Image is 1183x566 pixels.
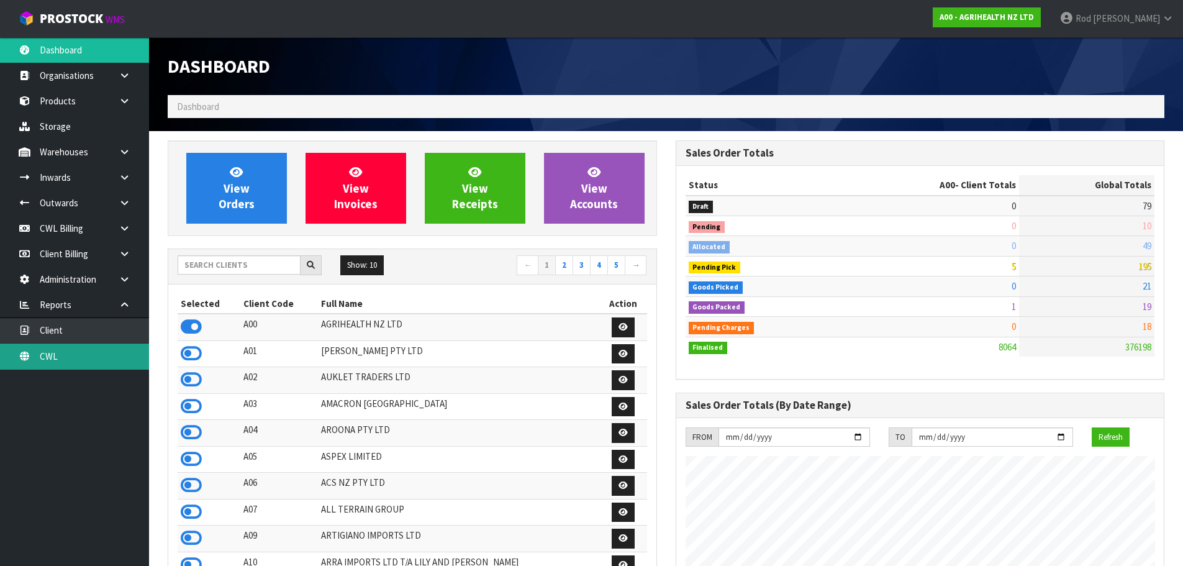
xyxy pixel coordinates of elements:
[1093,12,1160,24] span: [PERSON_NAME]
[1012,240,1016,252] span: 0
[1076,12,1091,24] span: Rod
[240,367,319,394] td: A02
[538,255,556,275] a: 1
[1012,260,1016,272] span: 5
[240,473,319,500] td: A06
[555,255,573,275] a: 2
[240,294,319,314] th: Client Code
[689,221,725,234] span: Pending
[318,294,599,314] th: Full Name
[686,399,1155,411] h3: Sales Order Totals (By Date Range)
[933,7,1041,27] a: A00 - AGRIHEALTH NZ LTD
[452,165,498,211] span: View Receipts
[600,294,647,314] th: Action
[240,314,319,340] td: A00
[318,367,599,394] td: AUKLET TRADERS LTD
[1138,260,1151,272] span: 195
[177,101,219,112] span: Dashboard
[178,255,301,275] input: Search clients
[1143,240,1151,252] span: 49
[240,526,319,552] td: A09
[607,255,625,275] a: 5
[1143,280,1151,292] span: 21
[1019,175,1154,195] th: Global Totals
[318,340,599,367] td: [PERSON_NAME] PTY LTD
[1092,427,1130,447] button: Refresh
[422,255,647,277] nav: Page navigation
[106,14,125,25] small: WMS
[573,255,591,275] a: 3
[689,281,743,294] span: Goods Picked
[318,446,599,473] td: ASPEX LIMITED
[1143,321,1151,332] span: 18
[544,153,645,224] a: ViewAccounts
[240,340,319,367] td: A01
[178,294,240,314] th: Selected
[240,420,319,447] td: A04
[1012,321,1016,332] span: 0
[1143,220,1151,232] span: 10
[1012,200,1016,212] span: 0
[318,499,599,526] td: ALL TERRAIN GROUP
[689,322,755,334] span: Pending Charges
[625,255,646,275] a: →
[1125,341,1151,353] span: 376198
[689,342,728,354] span: Finalised
[219,165,255,211] span: View Orders
[889,427,912,447] div: TO
[425,153,525,224] a: ViewReceipts
[1143,301,1151,313] span: 19
[318,473,599,500] td: ACS NZ PTY LTD
[306,153,406,224] a: ViewInvoices
[318,393,599,420] td: AMACRON [GEOGRAPHIC_DATA]
[570,165,618,211] span: View Accounts
[590,255,608,275] a: 4
[1012,280,1016,292] span: 0
[240,499,319,526] td: A07
[517,255,538,275] a: ←
[318,420,599,447] td: AROONA PTY LTD
[689,262,741,274] span: Pending Pick
[1012,301,1016,313] span: 1
[186,153,287,224] a: ViewOrders
[999,341,1016,353] span: 8064
[19,11,34,26] img: cube-alt.png
[940,12,1034,22] strong: A00 - AGRIHEALTH NZ LTD
[940,179,955,191] span: A00
[240,446,319,473] td: A05
[1143,200,1151,212] span: 79
[686,427,718,447] div: FROM
[686,147,1155,159] h3: Sales Order Totals
[340,255,384,275] button: Show: 10
[840,175,1019,195] th: - Client Totals
[689,301,745,314] span: Goods Packed
[689,201,714,213] span: Draft
[689,241,730,253] span: Allocated
[318,314,599,340] td: AGRIHEALTH NZ LTD
[40,11,103,27] span: ProStock
[168,54,270,78] span: Dashboard
[334,165,378,211] span: View Invoices
[240,393,319,420] td: A03
[318,526,599,552] td: ARTIGIANO IMPORTS LTD
[1012,220,1016,232] span: 0
[686,175,841,195] th: Status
